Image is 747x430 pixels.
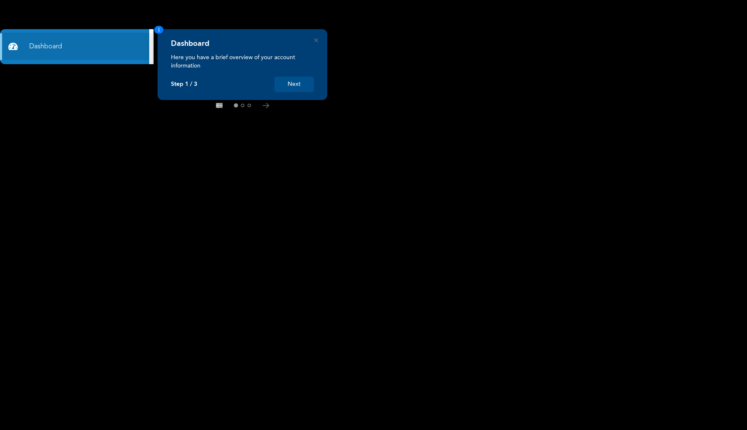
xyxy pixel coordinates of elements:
[154,26,163,34] span: 1
[314,38,318,42] button: Close
[171,81,197,88] p: Step 1 / 3
[274,77,314,92] button: Next
[171,53,314,70] p: Here you have a brief overview of your account information
[171,39,209,48] h4: Dashboard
